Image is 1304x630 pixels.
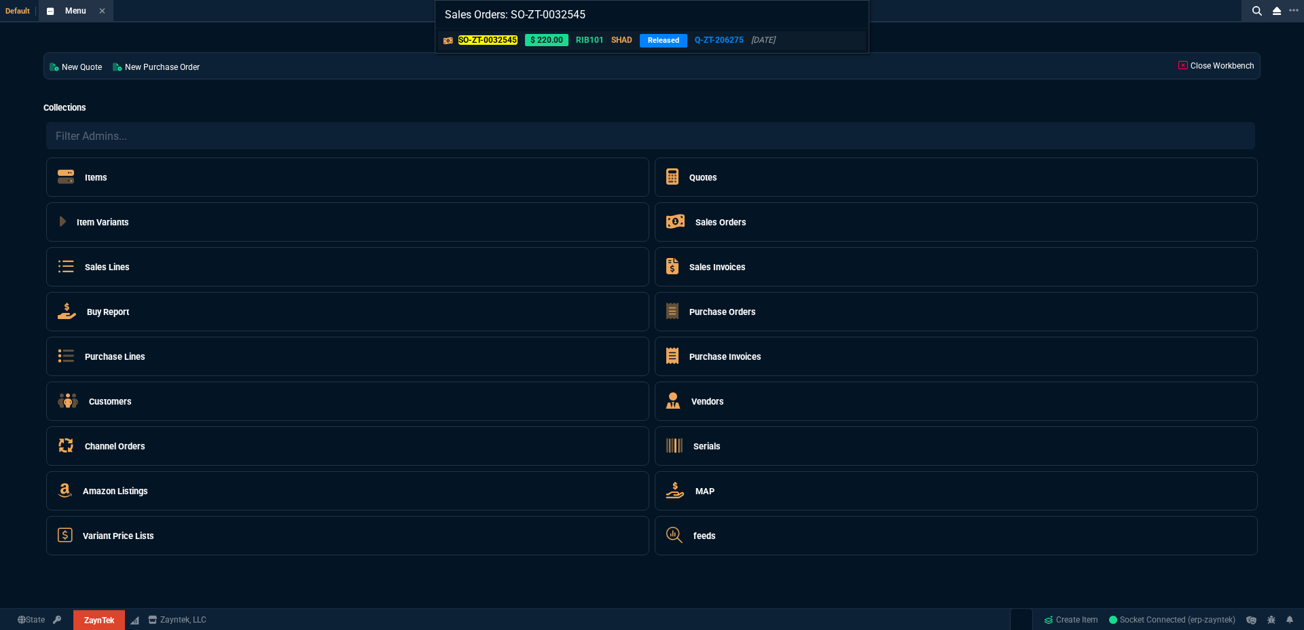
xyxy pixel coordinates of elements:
a: API TOKEN [49,614,65,626]
a: a28ljoOUgX1vrfO0AAFI [1109,614,1235,626]
p: Released [640,34,687,48]
p: SHAD [611,34,632,46]
a: msbcCompanyName [144,614,211,626]
a: Create Item [1038,610,1104,630]
span: Socket Connected (erp-zayntek) [1109,615,1235,625]
a: Global State [14,614,49,626]
input: Search... [435,1,869,28]
mark: SO-ZT-0032545 [458,35,518,45]
p: RIB101 [576,34,604,46]
p: $ 220.00 [525,34,568,46]
p: [DATE] [751,34,775,46]
p: Q-ZT-206275 [695,34,744,46]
